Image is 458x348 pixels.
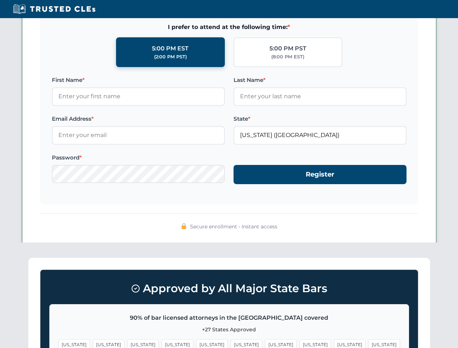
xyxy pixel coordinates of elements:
[52,115,225,123] label: Email Address
[190,223,277,231] span: Secure enrollment • Instant access
[49,279,409,298] h3: Approved by All Major State Bars
[52,153,225,162] label: Password
[269,44,306,53] div: 5:00 PM PST
[52,22,407,32] span: I prefer to attend at the following time:
[58,313,400,323] p: 90% of bar licensed attorneys in the [GEOGRAPHIC_DATA] covered
[11,4,98,14] img: Trusted CLEs
[234,87,407,105] input: Enter your last name
[234,126,407,144] input: Florida (FL)
[52,87,225,105] input: Enter your first name
[52,76,225,84] label: First Name
[154,53,187,61] div: (2:00 PM PST)
[234,76,407,84] label: Last Name
[181,223,187,229] img: 🔒
[58,326,400,333] p: +27 States Approved
[234,115,407,123] label: State
[52,126,225,144] input: Enter your email
[271,53,304,61] div: (8:00 PM EST)
[152,44,189,53] div: 5:00 PM EST
[234,165,407,184] button: Register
